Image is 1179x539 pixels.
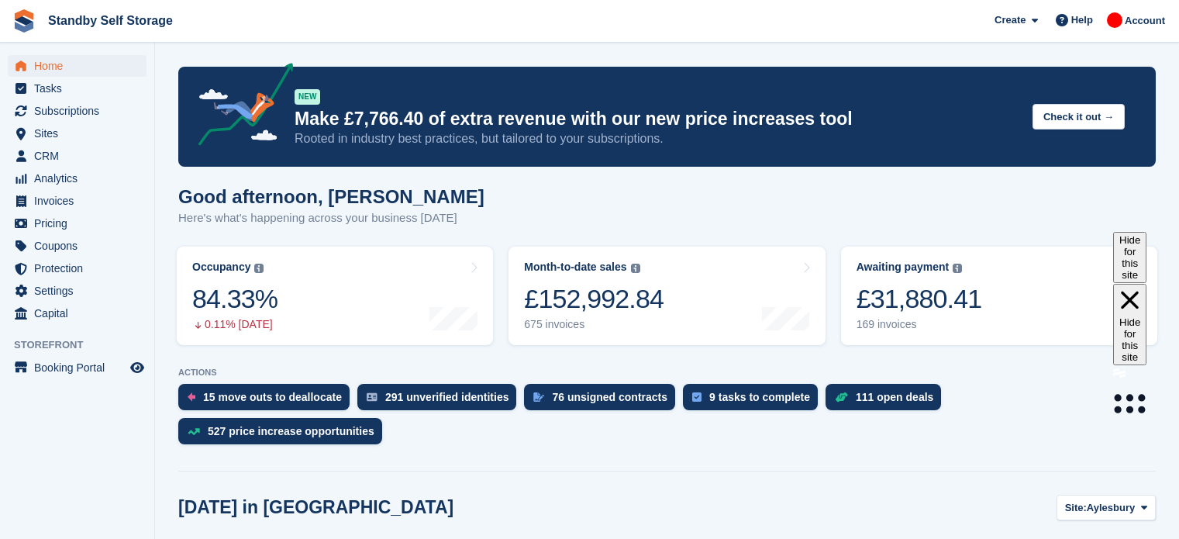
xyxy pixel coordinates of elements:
img: price_increase_opportunities-93ffe204e8149a01c8c9dc8f82e8f89637d9d84a8eef4429ea346261dce0b2c0.svg [188,428,200,435]
h1: Good afternoon, [PERSON_NAME] [178,186,484,207]
img: move_outs_to_deallocate_icon-f764333ba52eb49d3ac5e1228854f67142a1ed5810a6f6cc68b1a99e826820c5.svg [188,392,195,402]
span: Account [1125,13,1165,29]
a: menu [8,100,147,122]
a: menu [8,168,147,189]
span: Subscriptions [34,100,127,122]
a: menu [8,78,147,99]
a: Month-to-date sales £152,992.84 675 invoices [508,247,825,345]
span: Pricing [34,212,127,234]
p: Here's what's happening across your business [DATE] [178,209,484,227]
a: menu [8,257,147,279]
h2: [DATE] in [GEOGRAPHIC_DATA] [178,497,453,518]
div: 291 unverified identities [385,391,509,403]
span: Capital [34,302,127,324]
a: 527 price increase opportunities [178,418,390,452]
a: 291 unverified identities [357,384,525,418]
span: Create [995,12,1026,28]
button: Site: Aylesbury [1057,495,1156,520]
a: Preview store [128,358,147,377]
span: Invoices [34,190,127,212]
span: Storefront [14,337,154,353]
img: icon-info-grey-7440780725fd019a000dd9b08b2336e03edf1995a4989e88bcd33f0948082b44.svg [631,264,640,273]
span: Sites [34,123,127,144]
span: Protection [34,257,127,279]
img: icon-info-grey-7440780725fd019a000dd9b08b2336e03edf1995a4989e88bcd33f0948082b44.svg [953,264,962,273]
span: Settings [34,280,127,302]
button: Check it out → [1032,104,1125,130]
div: Month-to-date sales [524,261,626,274]
div: 0.11% [DATE] [192,318,278,331]
a: menu [8,235,147,257]
img: verify_identity-adf6edd0f0f0b5bbfe63781bf79b02c33cf7c696d77639b501bdc392416b5a36.svg [367,392,377,402]
span: Home [34,55,127,77]
a: menu [8,55,147,77]
div: Occupancy [192,261,250,274]
div: 15 move outs to deallocate [203,391,342,403]
span: Tasks [34,78,127,99]
a: Standby Self Storage [42,8,179,33]
div: 9 tasks to complete [709,391,810,403]
img: task-75834270c22a3079a89374b754ae025e5fb1db73e45f91037f5363f120a921f8.svg [692,392,702,402]
div: £31,880.41 [857,283,982,315]
a: 9 tasks to complete [683,384,826,418]
a: menu [8,280,147,302]
span: Site: [1065,500,1087,516]
a: menu [8,145,147,167]
span: Aylesbury [1087,500,1135,516]
img: price-adjustments-announcement-icon-8257ccfd72463d97f412b2fc003d46551f7dbcb40ab6d574587a9cd5c0d94... [185,63,294,151]
span: CRM [34,145,127,167]
a: 111 open deals [826,384,949,418]
span: Help [1071,12,1093,28]
img: contract_signature_icon-13c848040528278c33f63329250d36e43548de30e8caae1d1a13099fd9432cc5.svg [533,392,544,402]
a: menu [8,190,147,212]
div: 527 price increase opportunities [208,425,374,437]
p: Make £7,766.40 of extra revenue with our new price increases tool [295,108,1020,130]
a: 76 unsigned contracts [524,384,683,418]
a: menu [8,123,147,144]
a: Awaiting payment £31,880.41 169 invoices [841,247,1157,345]
a: menu [8,302,147,324]
span: Coupons [34,235,127,257]
p: Rooted in industry best practices, but tailored to your subscriptions. [295,130,1020,147]
a: 15 move outs to deallocate [178,384,357,418]
div: NEW [295,89,320,105]
div: Awaiting payment [857,261,950,274]
div: 111 open deals [856,391,933,403]
a: Occupancy 84.33% 0.11% [DATE] [177,247,493,345]
span: Booking Portal [34,357,127,378]
img: Aaron Winter [1107,12,1122,28]
span: Analytics [34,168,127,189]
a: menu [8,212,147,234]
div: £152,992.84 [524,283,664,315]
div: 76 unsigned contracts [552,391,667,403]
div: 84.33% [192,283,278,315]
div: 169 invoices [857,318,982,331]
img: stora-icon-8386f47178a22dfd0bd8f6a31ec36ba5ce8667c1dd55bd0f319d3a0aa187defe.svg [12,9,36,33]
img: deal-1b604bf984904fb50ccaf53a9ad4b4a5d6e5aea283cecdc64d6e3604feb123c2.svg [835,392,848,403]
img: icon-info-grey-7440780725fd019a000dd9b08b2336e03edf1995a4989e88bcd33f0948082b44.svg [254,264,264,273]
p: ACTIONS [178,368,1156,378]
div: 675 invoices [524,318,664,331]
a: menu [8,357,147,378]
